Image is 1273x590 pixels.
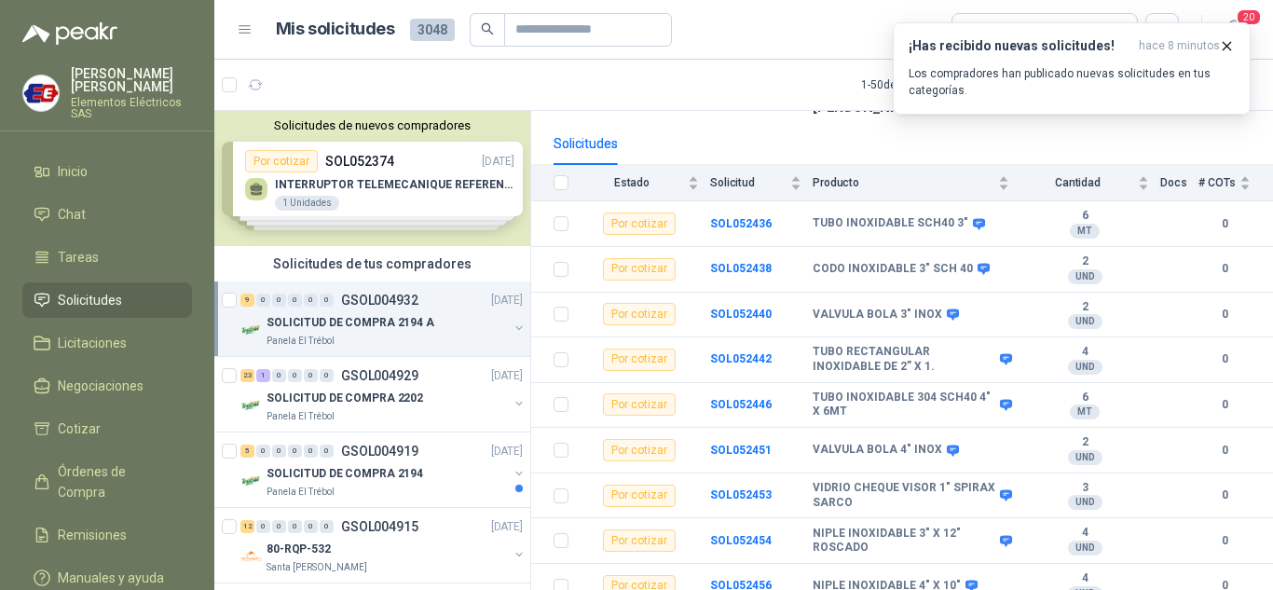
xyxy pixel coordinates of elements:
[22,197,192,232] a: Chat
[1198,306,1251,323] b: 0
[1020,435,1149,450] b: 2
[1020,345,1149,360] b: 4
[240,515,527,575] a: 12 0 0 0 0 0 GSOL004915[DATE] Company Logo80-RQP-532Santa [PERSON_NAME]
[22,411,192,446] a: Cotizar
[710,262,772,275] b: SOL052438
[580,165,710,201] th: Estado
[341,369,418,382] p: GSOL004929
[813,391,995,419] b: TUBO INOXIDABLE 304 SCH40 4" X 6MT
[240,364,527,424] a: 23 1 0 0 0 0 GSOL004929[DATE] Company LogoSOLICITUD DE COMPRA 2202Panela El Trébol
[603,485,676,507] div: Por cotizar
[1068,450,1102,465] div: UND
[1068,495,1102,510] div: UND
[304,445,318,458] div: 0
[603,393,676,416] div: Por cotizar
[710,308,772,321] a: SOL052440
[1198,165,1273,201] th: # COTs
[603,258,676,281] div: Por cotizar
[813,481,995,510] b: VIDRIO CHEQUE VISOR 1" SPIRAX SARCO
[603,213,676,235] div: Por cotizar
[710,534,772,547] a: SOL052454
[1198,396,1251,414] b: 0
[1198,532,1251,550] b: 0
[22,22,117,45] img: Logo peakr
[341,520,418,533] p: GSOL004915
[1217,13,1251,47] button: 20
[272,445,286,458] div: 0
[272,520,286,533] div: 0
[554,133,618,154] div: Solicitudes
[893,22,1251,115] button: ¡Has recibido nuevas solicitudes!hace 8 minutos Los compradores han publicado nuevas solicitudes ...
[1068,314,1102,329] div: UND
[710,444,772,457] a: SOL052451
[288,445,302,458] div: 0
[58,161,88,182] span: Inicio
[1139,38,1220,54] span: hace 8 minutos
[58,204,86,225] span: Chat
[710,165,813,201] th: Solicitud
[256,294,270,307] div: 0
[813,443,942,458] b: VALVULA BOLA 4" INOX
[240,470,263,492] img: Company Logo
[320,520,334,533] div: 0
[813,527,995,556] b: NIPLE INOXIDABLE 3" X 12" ROSCADO
[267,541,331,558] p: 80-RQP-532
[813,345,995,374] b: TUBO RECTANGULAR INOXIDABLE DE 2” X 1.
[214,111,530,246] div: Solicitudes de nuevos compradoresPor cotizarSOL052374[DATE] INTERRUPTOR TELEMECANIQUE REFERENCIA....
[23,75,59,111] img: Company Logo
[710,398,772,411] a: SOL052446
[909,38,1131,54] h3: ¡Has recibido nuevas solicitudes!
[240,289,527,349] a: 9 0 0 0 0 0 GSOL004932[DATE] Company LogoSOLICITUD DE COMPRA 2194 APanela El Trébol
[22,282,192,318] a: Solicitudes
[1068,269,1102,284] div: UND
[267,485,335,500] p: Panela El Trébol
[240,394,263,417] img: Company Logo
[603,439,676,461] div: Por cotizar
[267,314,434,332] p: SOLICITUD DE COMPRA 2194 A
[22,368,192,404] a: Negociaciones
[491,518,523,536] p: [DATE]
[481,22,494,35] span: search
[1198,215,1251,233] b: 0
[272,294,286,307] div: 0
[861,70,976,100] div: 1 - 50 de 801
[341,445,418,458] p: GSOL004919
[240,369,254,382] div: 23
[256,520,270,533] div: 0
[813,216,968,231] b: TUBO INOXIDABLE SCH40 3"
[304,369,318,382] div: 0
[58,525,127,545] span: Remisiones
[1160,165,1198,201] th: Docs
[272,369,286,382] div: 0
[813,308,942,322] b: VALVULA BOLA 3" INOX
[240,294,254,307] div: 9
[410,19,455,41] span: 3048
[320,445,334,458] div: 0
[240,545,263,568] img: Company Logo
[58,568,164,588] span: Manuales y ayuda
[710,488,772,501] b: SOL052453
[603,529,676,552] div: Por cotizar
[267,560,367,575] p: Santa [PERSON_NAME]
[256,369,270,382] div: 1
[267,465,423,483] p: SOLICITUD DE COMPRA 2194
[240,440,527,500] a: 5 0 0 0 0 0 GSOL004919[DATE] Company LogoSOLICITUD DE COMPRA 2194Panela El Trébol
[813,165,1020,201] th: Producto
[58,418,101,439] span: Cotizar
[214,246,530,281] div: Solicitudes de tus compradores
[1070,405,1100,419] div: MT
[710,217,772,230] a: SOL052436
[288,294,302,307] div: 0
[1198,176,1236,189] span: # COTs
[603,349,676,371] div: Por cotizar
[267,334,335,349] p: Panela El Trébol
[580,176,684,189] span: Estado
[1020,571,1149,586] b: 4
[1068,541,1102,556] div: UND
[240,520,254,533] div: 12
